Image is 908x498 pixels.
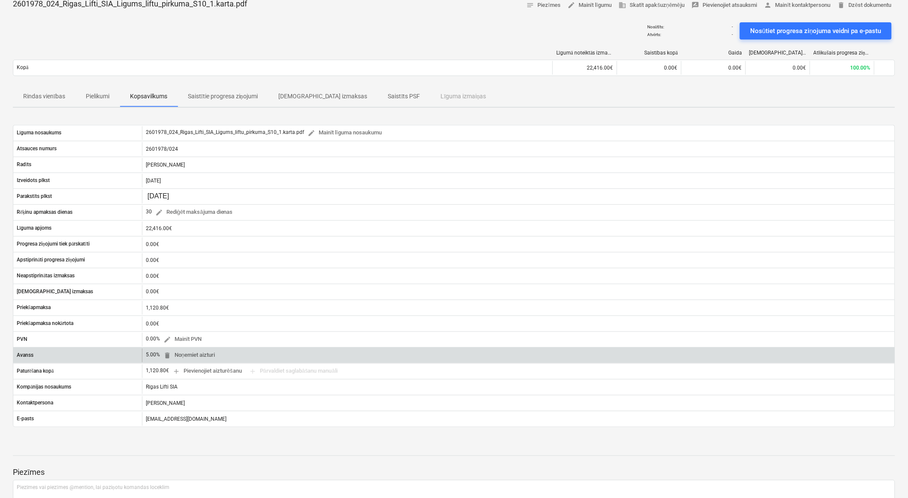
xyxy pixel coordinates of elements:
[142,396,895,410] div: [PERSON_NAME]
[163,334,202,344] span: Mainīt PVN
[764,1,772,9] span: person
[17,352,33,359] p: Avanss
[142,412,895,426] div: [EMAIL_ADDRESS][DOMAIN_NAME]
[621,50,678,56] div: Saistības kopā
[618,0,685,10] span: Skatīt apakšuzņēmēju
[23,92,65,101] p: Rindas vienības
[838,0,892,10] span: Dzēst dokumentu
[17,240,90,248] p: Progresa ziņojumi tiek pārskatīti
[163,350,215,360] span: Noņemiet aizturi
[567,0,612,10] span: Mainīt līgumu
[388,92,420,101] p: Saistīts PSF
[188,92,258,101] p: Saistītie progresa ziņojumi
[732,24,733,30] p: -
[17,64,28,71] p: Kopā
[732,32,733,37] p: -
[304,126,385,140] button: Mainīt līguma nosaukumu
[664,65,678,71] span: 0.00€
[838,1,845,9] span: delete
[146,288,159,295] p: 0.00€
[764,0,831,10] span: Mainīt kontaktpersonu
[851,65,871,71] span: 100.00%
[146,349,218,362] div: 5.00%
[793,65,806,71] span: 0.00€
[618,1,626,9] span: business
[17,161,31,168] p: Radīts
[17,415,34,422] p: E-pasts
[160,333,205,346] button: Mainīt PVN
[17,304,51,311] p: Priekšapmaksa
[17,272,75,279] p: Neapstiprinātas izmaksas
[750,25,881,36] div: Nosūtiet progresa ziņojuma veidni pa e-pastu
[142,142,895,156] div: 2601978/024
[17,320,73,327] p: Priekšapmaksa nokārtota
[17,336,27,343] p: PVN
[865,457,908,498] iframe: Chat Widget
[142,253,895,267] div: 0.00€
[146,333,205,346] div: 0.00%
[142,222,895,235] div: 22,416.00€
[685,50,742,56] div: Gaida
[130,92,167,101] p: Kopsavilkums
[691,1,699,9] span: rate_review
[142,174,895,188] div: [DATE]
[155,209,163,216] span: edit
[647,32,661,37] p: Atvērts :
[163,352,171,359] span: delete
[86,92,109,101] p: Pielikumi
[278,92,368,101] p: [DEMOGRAPHIC_DATA] izmaksas
[17,288,93,295] p: [DEMOGRAPHIC_DATA] izmaksas
[142,301,895,315] div: 1,120.80€
[17,209,72,216] p: Rēķinu apmaksas dienas
[172,367,180,375] span: add
[556,50,614,56] div: Līgumā noteiktās izmaksas
[13,467,895,477] p: Piezīmes
[142,158,895,172] div: [PERSON_NAME]
[146,126,385,140] div: 2601978_024_Rigas_Lifti_SIA_Ligums_liftu_pirkuma_S10_1.karta.pdf
[17,256,85,264] p: Apstiprināti progresa ziņojumi
[146,206,236,219] div: 30
[142,269,895,283] div: 0.00€
[152,206,236,219] button: Rediģēt maksājuma dienas
[146,191,186,203] input: Mainīt
[17,383,71,391] p: Kompānijas nosaukums
[17,225,51,232] p: Līguma apjoms
[567,1,575,9] span: edit
[729,65,742,71] span: 0.00€
[163,336,171,343] span: edit
[169,364,245,378] button: Pievienojiet aizturēšanu
[814,50,871,56] div: Atlikušais progresa ziņojums
[17,193,52,200] p: Parakstīts plkst
[17,367,54,375] p: Paturēšana kopā
[691,0,757,10] span: Pievienojiet atsauksmi
[17,177,50,184] p: Izveidots plkst
[647,24,664,30] p: Nosūtīts :
[740,22,892,39] button: Nosūtiet progresa ziņojuma veidni pa e-pastu
[142,380,895,394] div: Rīgas Lifti SIA
[142,317,895,331] div: 0.00€
[146,364,341,378] div: 1,120.80€
[308,129,315,137] span: edit
[155,207,233,217] span: Rediģēt maksājuma dienas
[142,237,895,251] div: 0.00€
[749,50,807,56] div: [DEMOGRAPHIC_DATA] izmaksas
[552,61,617,75] div: 22,416.00€
[17,145,57,152] p: Atsauces numurs
[172,366,242,376] span: Pievienojiet aizturēšanu
[526,1,534,9] span: notes
[160,349,218,362] button: Noņemiet aizturi
[17,129,61,137] p: Līguma nosaukums
[17,399,53,407] p: Kontaktpersona
[308,128,382,138] span: Mainīt līguma nosaukumu
[526,0,561,10] span: Piezīmes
